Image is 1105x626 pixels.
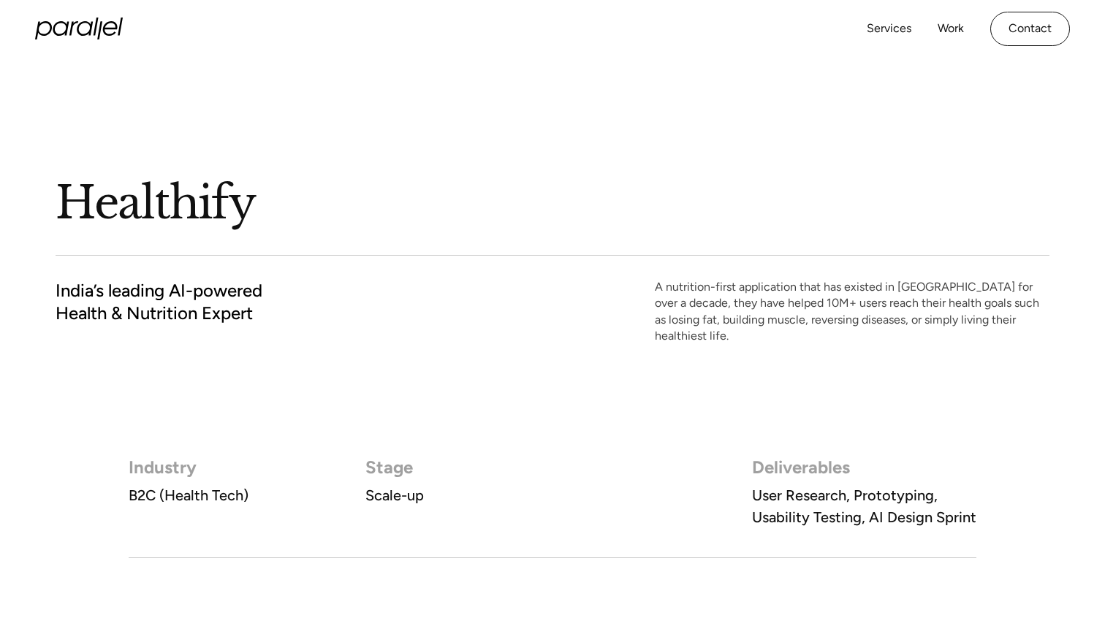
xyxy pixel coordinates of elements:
[365,484,424,506] h4: Scale-up
[655,279,1049,345] p: A nutrition-first application that has existed in [GEOGRAPHIC_DATA] for over a decade, they have ...
[129,484,248,506] h4: B2C (Health Tech)
[752,457,976,478] h3: Deliverables
[129,457,248,478] h3: Industry
[867,18,911,39] a: Services
[938,18,964,39] a: Work
[56,175,640,232] h1: Healthify
[752,484,976,528] h4: User Research, Prototyping, Usability Testing, AI Design Sprint
[56,279,262,324] h2: India’s leading AI-powered Health & Nutrition Expert
[365,457,424,478] h3: Stage
[990,12,1070,46] a: Contact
